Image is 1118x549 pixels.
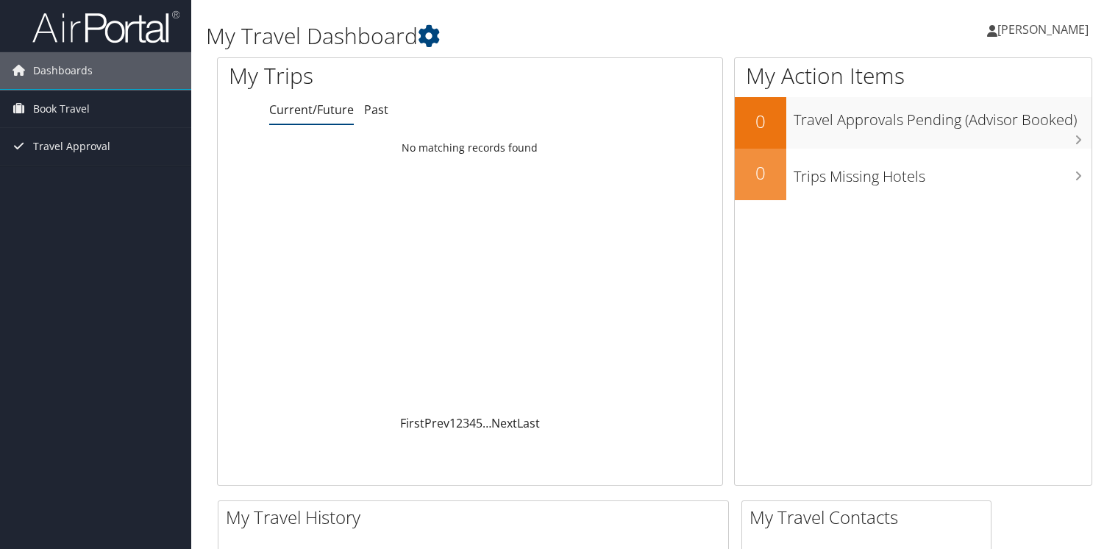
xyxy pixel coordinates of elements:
[735,149,1092,200] a: 0Trips Missing Hotels
[750,505,991,530] h2: My Travel Contacts
[483,415,491,431] span: …
[735,109,786,134] h2: 0
[987,7,1103,52] a: [PERSON_NAME]
[735,60,1092,91] h1: My Action Items
[206,21,804,52] h1: My Travel Dashboard
[226,505,728,530] h2: My Travel History
[469,415,476,431] a: 4
[735,97,1092,149] a: 0Travel Approvals Pending (Advisor Booked)
[456,415,463,431] a: 2
[400,415,424,431] a: First
[32,10,179,44] img: airportal-logo.png
[449,415,456,431] a: 1
[463,415,469,431] a: 3
[218,135,722,161] td: No matching records found
[476,415,483,431] a: 5
[33,52,93,89] span: Dashboards
[735,160,786,185] h2: 0
[517,415,540,431] a: Last
[997,21,1089,38] span: [PERSON_NAME]
[491,415,517,431] a: Next
[424,415,449,431] a: Prev
[33,91,90,127] span: Book Travel
[364,102,388,118] a: Past
[33,128,110,165] span: Travel Approval
[269,102,354,118] a: Current/Future
[794,102,1092,130] h3: Travel Approvals Pending (Advisor Booked)
[229,60,501,91] h1: My Trips
[794,159,1092,187] h3: Trips Missing Hotels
